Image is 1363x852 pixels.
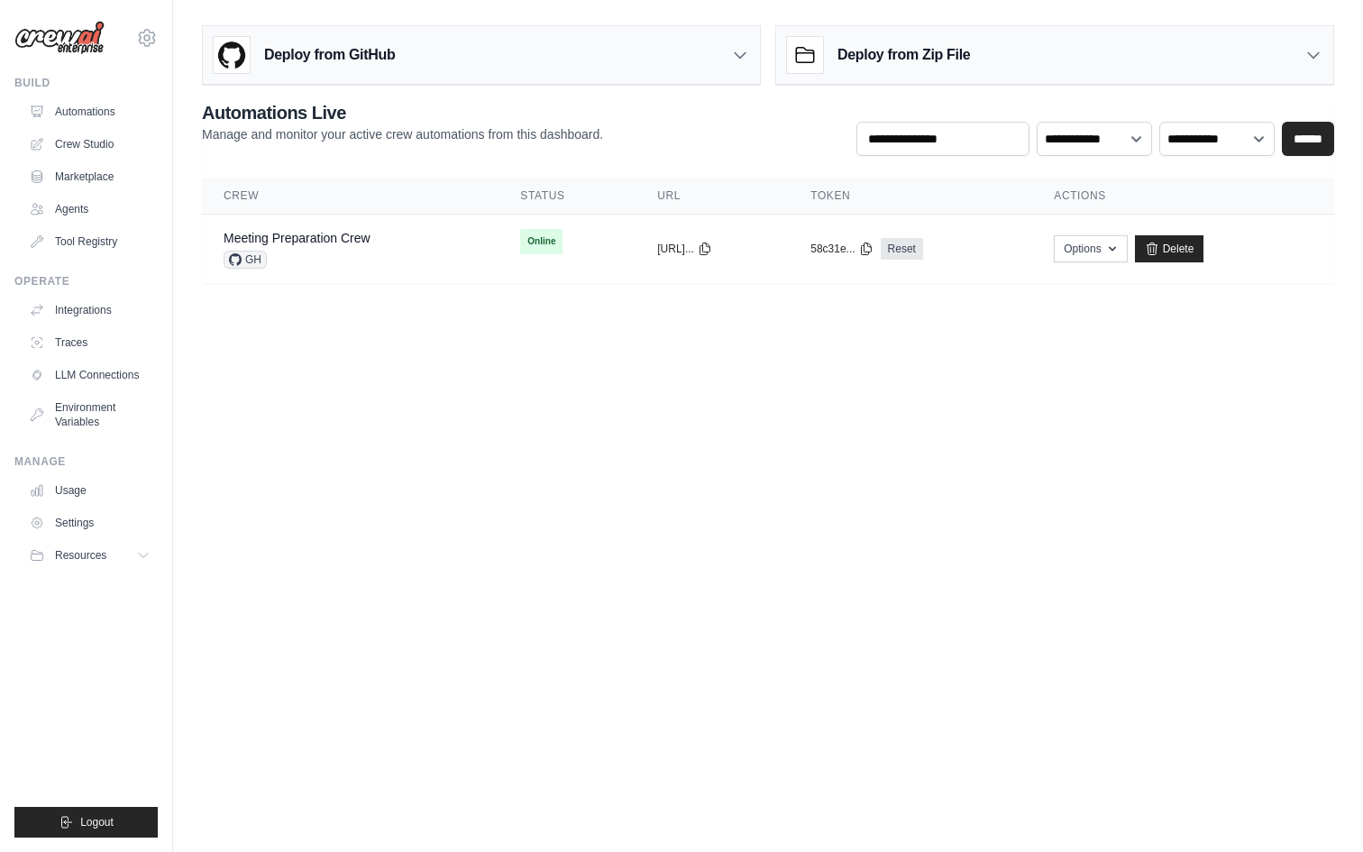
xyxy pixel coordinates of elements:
span: Logout [80,815,114,829]
div: Build [14,76,158,90]
div: Operate [14,274,158,289]
img: Logo [14,21,105,55]
a: Crew Studio [22,130,158,159]
h3: Deploy from GitHub [264,44,395,66]
button: Options [1054,235,1127,262]
p: Manage and monitor your active crew automations from this dashboard. [202,125,603,143]
button: Resources [22,541,158,570]
a: Settings [22,508,158,537]
button: Logout [14,807,158,838]
th: URL [636,178,789,215]
a: Tool Registry [22,227,158,256]
a: Marketplace [22,162,158,191]
h3: Deploy from Zip File [837,44,970,66]
a: Environment Variables [22,393,158,436]
th: Crew [202,178,499,215]
div: Manage [14,454,158,469]
th: Actions [1032,178,1334,215]
h2: Automations Live [202,100,603,125]
img: GitHub Logo [214,37,250,73]
a: Traces [22,328,158,357]
a: LLM Connections [22,361,158,389]
th: Status [499,178,636,215]
a: Usage [22,476,158,505]
span: Online [520,229,563,254]
a: Delete [1135,235,1204,262]
th: Token [789,178,1032,215]
a: Reset [881,238,923,260]
a: Meeting Preparation Crew [224,231,370,245]
button: 58c31e... [810,242,873,256]
a: Integrations [22,296,158,325]
span: Resources [55,548,106,563]
a: Agents [22,195,158,224]
span: GH [224,251,267,269]
a: Automations [22,97,158,126]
